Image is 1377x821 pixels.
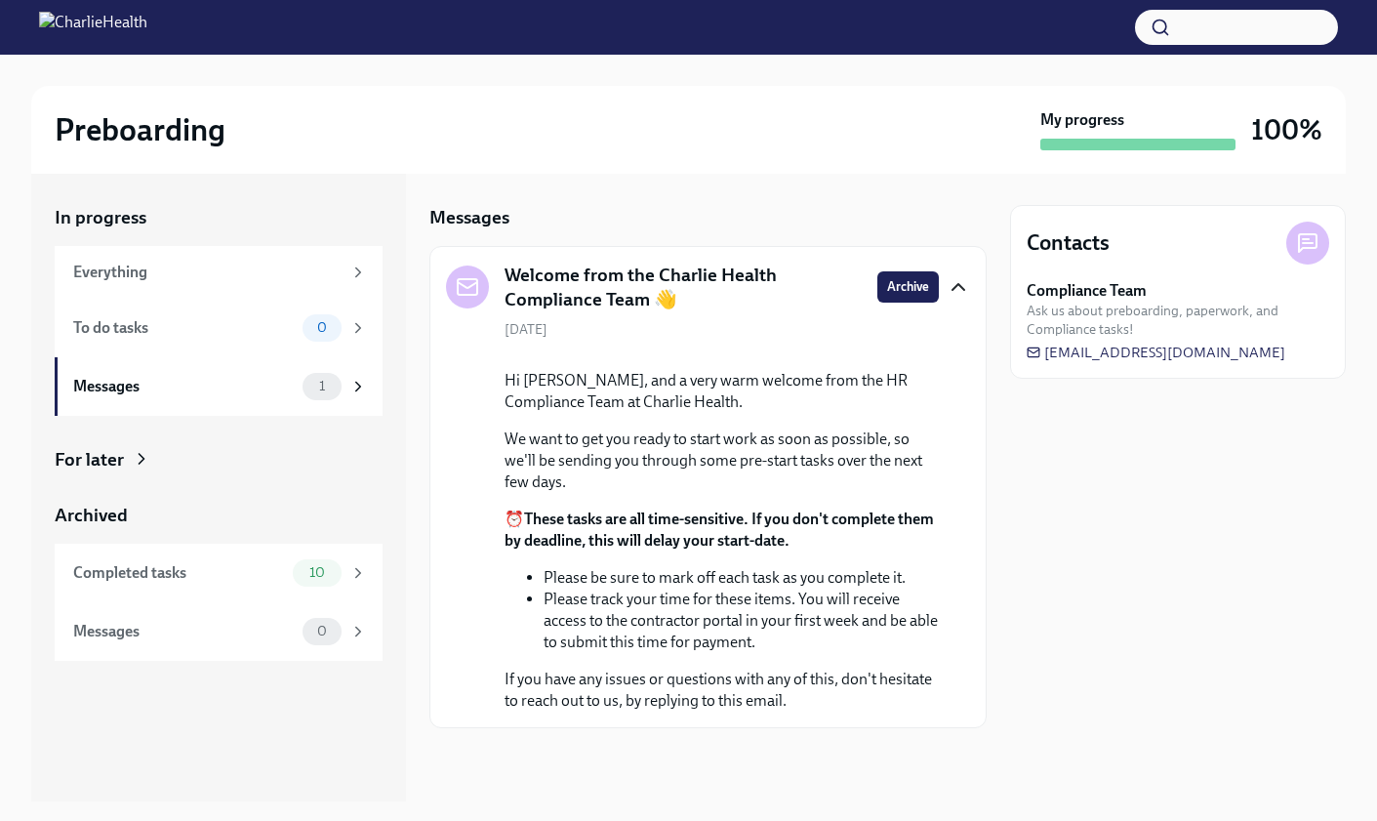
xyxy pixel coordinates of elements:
div: Completed tasks [73,562,285,584]
div: Messages [73,621,295,642]
a: Completed tasks10 [55,544,383,602]
span: 1 [307,379,337,393]
h3: 100% [1251,112,1322,147]
a: Messages0 [55,602,383,661]
div: To do tasks [73,317,295,339]
a: In progress [55,205,383,230]
h4: Contacts [1027,228,1110,258]
strong: Compliance Team [1027,280,1147,302]
span: 10 [298,565,337,580]
p: We want to get you ready to start work as soon as possible, so we'll be sending you through some ... [505,429,939,493]
a: To do tasks0 [55,299,383,357]
span: 0 [305,624,339,638]
a: For later [55,447,383,472]
h2: Preboarding [55,110,225,149]
div: For later [55,447,124,472]
div: Messages [73,376,295,397]
li: Please be sure to mark off each task as you complete it. [544,567,939,589]
h5: Welcome from the Charlie Health Compliance Team 👋 [505,263,862,312]
div: Everything [73,262,342,283]
span: Ask us about preboarding, paperwork, and Compliance tasks! [1027,302,1329,339]
a: [EMAIL_ADDRESS][DOMAIN_NAME] [1027,343,1285,362]
button: Archive [877,271,939,303]
li: Please track your time for these items. You will receive access to the contractor portal in your ... [544,589,939,653]
h5: Messages [429,205,509,230]
span: [DATE] [505,320,547,339]
strong: These tasks are all time-sensitive. If you don't complete them by deadline, this will delay your ... [505,510,934,550]
a: Archived [55,503,383,528]
p: ⏰ [505,509,939,552]
img: CharlieHealth [39,12,147,43]
span: 0 [305,320,339,335]
p: Hi [PERSON_NAME], and a very warm welcome from the HR Compliance Team at Charlie Health. [505,370,939,413]
a: Everything [55,246,383,299]
p: If you have any issues or questions with any of this, don't hesitate to reach out to us, by reply... [505,669,939,712]
a: Messages1 [55,357,383,416]
strong: My progress [1040,109,1124,131]
span: Archive [887,277,929,297]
